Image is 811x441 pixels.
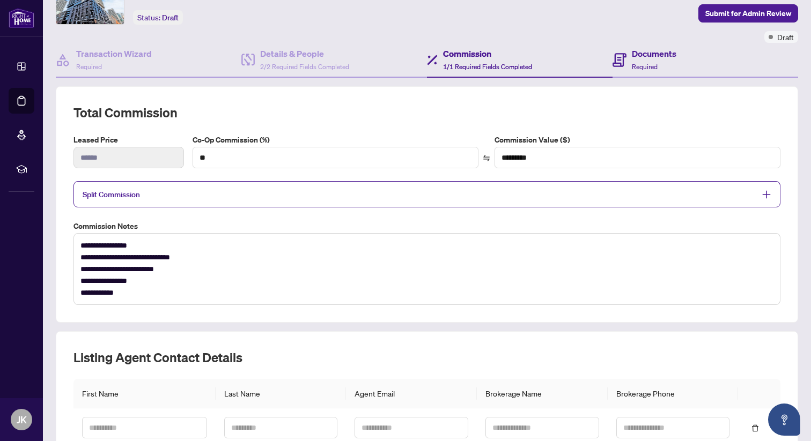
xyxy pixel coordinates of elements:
[133,10,183,25] div: Status:
[762,190,771,199] span: plus
[777,31,794,43] span: Draft
[346,379,477,408] th: Agent Email
[73,134,184,146] label: Leased Price
[17,412,27,427] span: JK
[483,154,490,162] span: swap
[443,47,532,60] h4: Commission
[73,220,780,232] label: Commission Notes
[216,379,346,408] th: Last Name
[73,104,780,121] h2: Total Commission
[9,8,34,28] img: logo
[768,403,800,436] button: Open asap
[76,47,152,60] h4: Transaction Wizard
[477,379,608,408] th: Brokerage Name
[260,47,349,60] h4: Details & People
[73,379,216,408] th: First Name
[73,181,780,207] div: Split Commission
[73,349,780,366] h2: Listing Agent Contact Details
[443,63,532,71] span: 1/1 Required Fields Completed
[495,134,780,146] label: Commission Value ($)
[751,424,759,432] span: delete
[632,47,676,60] h4: Documents
[608,379,739,408] th: Brokerage Phone
[705,5,791,22] span: Submit for Admin Review
[83,190,140,199] span: Split Commission
[260,63,349,71] span: 2/2 Required Fields Completed
[632,63,658,71] span: Required
[76,63,102,71] span: Required
[698,4,798,23] button: Submit for Admin Review
[193,134,478,146] label: Co-Op Commission (%)
[162,13,179,23] span: Draft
